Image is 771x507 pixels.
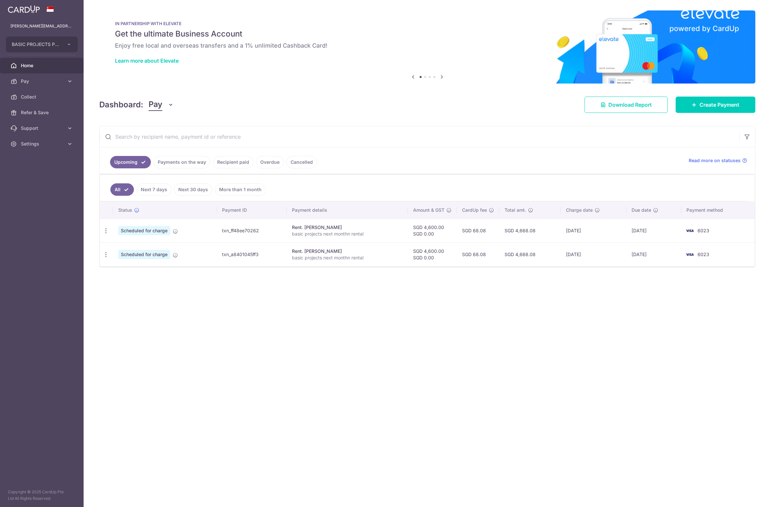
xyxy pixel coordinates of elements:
[457,219,499,242] td: SGD 68.08
[110,156,151,168] a: Upcoming
[100,126,739,147] input: Search by recipient name, payment id or reference
[8,5,40,13] img: CardUp
[408,242,457,266] td: SGD 4,600.00 SGD 0.00
[292,248,403,254] div: Rent. [PERSON_NAME]
[115,57,179,64] a: Learn more about Elevate
[292,224,403,231] div: Rent. [PERSON_NAME]
[118,250,170,259] span: Scheduled for charge
[676,97,755,113] a: Create Payment
[462,207,487,213] span: CardUp fee
[110,183,134,196] a: All
[149,99,174,111] button: Pay
[698,228,709,233] span: 6023
[292,254,403,261] p: basic projects next monthn rental
[499,242,561,266] td: SGD 4,668.08
[457,242,499,266] td: SGD 68.08
[6,37,78,52] button: BASIC PROJECTS PTE LTD
[632,207,651,213] span: Due date
[408,219,457,242] td: SGD 4,600.00 SGD 0.00
[213,156,253,168] a: Recipient paid
[689,157,741,164] span: Read more on statuses
[99,10,755,84] img: Renovation banner
[683,227,696,235] img: Bank Card
[499,219,561,242] td: SGD 4,668.08
[256,156,284,168] a: Overdue
[21,78,64,84] span: Pay
[561,219,626,242] td: [DATE]
[115,42,740,50] h6: Enjoy free local and overseas transfers and a 1% unlimited Cashback Card!
[608,101,652,109] span: Download Report
[12,41,60,48] span: BASIC PROJECTS PTE LTD
[99,99,143,111] h4: Dashboard:
[681,202,755,219] th: Payment method
[118,207,132,213] span: Status
[561,242,626,266] td: [DATE]
[115,21,740,26] p: IN PARTNERSHIP WITH ELEVATE
[566,207,593,213] span: Charge date
[153,156,210,168] a: Payments on the way
[217,219,287,242] td: txn_ff48ee70262
[292,231,403,237] p: basic projects next monthn rental
[137,183,171,196] a: Next 7 days
[215,183,266,196] a: More than 1 month
[21,109,64,116] span: Refer & Save
[21,94,64,100] span: Collect
[21,141,64,147] span: Settings
[683,251,696,258] img: Bank Card
[21,62,64,69] span: Home
[585,97,668,113] a: Download Report
[115,29,740,39] h5: Get the ultimate Business Account
[21,125,64,131] span: Support
[217,242,287,266] td: txn_a8401045ff3
[10,23,73,29] p: [PERSON_NAME][EMAIL_ADDRESS][DOMAIN_NAME]
[699,101,739,109] span: Create Payment
[698,252,709,257] span: 6023
[287,202,408,219] th: Payment details
[413,207,444,213] span: Amount & GST
[626,219,682,242] td: [DATE]
[286,156,317,168] a: Cancelled
[689,157,747,164] a: Read more on statuses
[217,202,287,219] th: Payment ID
[149,99,162,111] span: Pay
[626,242,682,266] td: [DATE]
[118,226,170,235] span: Scheduled for charge
[174,183,212,196] a: Next 30 days
[505,207,526,213] span: Total amt.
